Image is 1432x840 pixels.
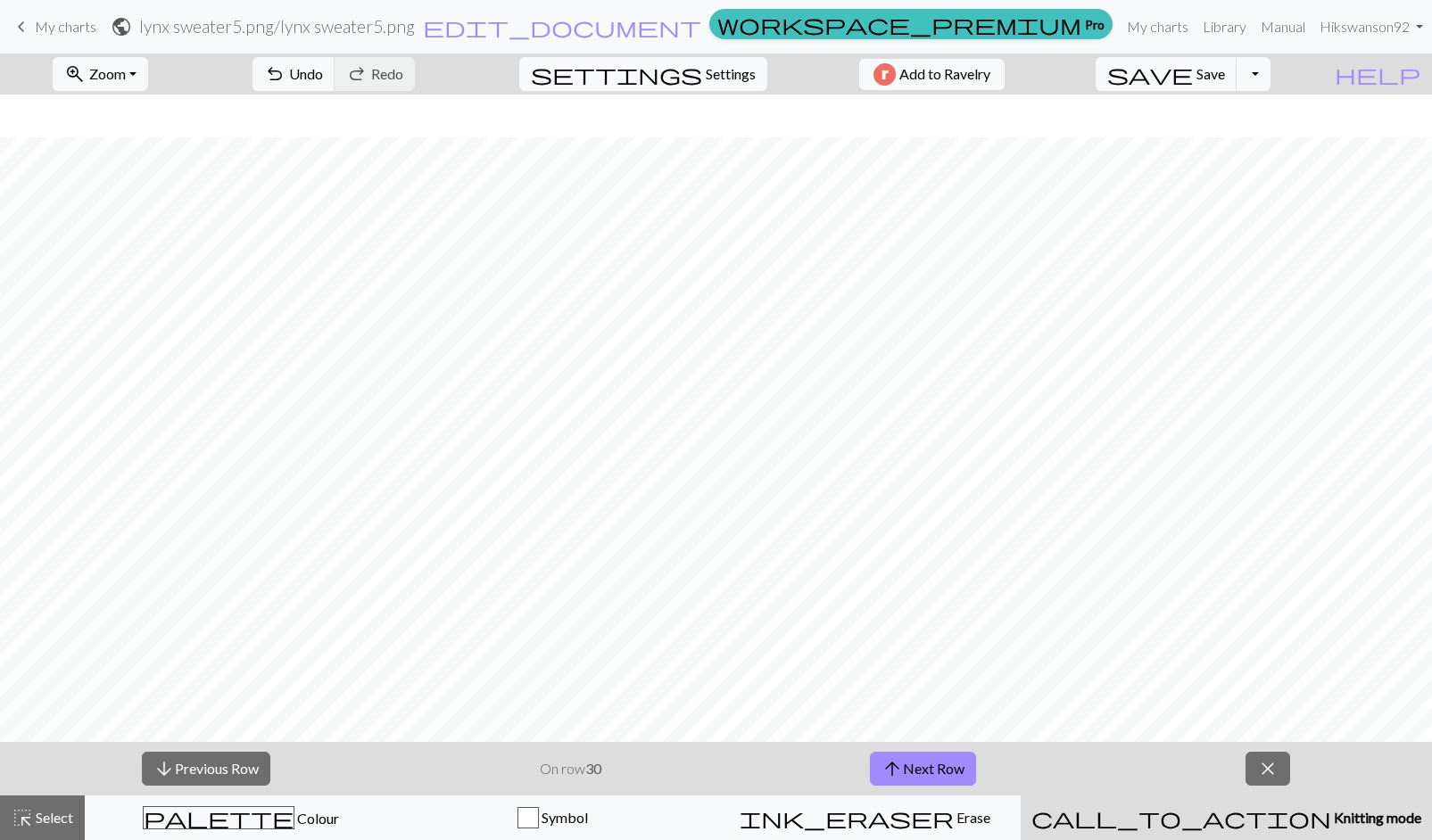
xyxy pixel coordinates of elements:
span: Undo [289,65,323,82]
a: Pro [709,9,1113,39]
span: My charts [35,18,96,35]
span: call_to_action [1031,805,1331,830]
img: Ravelry [873,63,896,86]
span: keyboard_arrow_left [11,14,32,39]
span: arrow_upward [882,756,903,781]
span: Settings [706,63,756,85]
button: SettingsSettings [519,57,767,91]
strong: 30 [585,760,601,777]
span: highlight_alt [12,805,33,830]
a: Hikswanson92 [1312,9,1430,45]
button: Save [1096,57,1237,91]
span: Erase [954,809,990,826]
span: Symbol [539,809,588,826]
button: Colour [85,795,397,840]
button: Knitting mode [1021,795,1432,840]
span: palette [144,805,294,830]
span: Select [33,809,73,826]
a: My charts [1120,9,1196,45]
button: Zoom [53,57,148,91]
i: Settings [531,63,702,85]
span: edit_document [423,14,701,39]
span: undo [264,62,286,86]
button: Symbol [397,795,709,840]
button: Undo [252,57,335,91]
span: arrow_downward [153,756,175,781]
h2: lynx sweater5.png / lynx sweater5.png [139,16,415,37]
span: workspace_premium [717,12,1081,37]
span: Add to Ravelry [899,63,990,86]
a: Manual [1254,9,1312,45]
span: Zoom [89,65,126,82]
span: ink_eraser [740,805,954,830]
span: Colour [294,810,339,827]
span: help [1335,62,1420,86]
a: My charts [11,12,96,42]
span: settings [531,62,702,86]
button: Next Row [870,752,976,786]
span: close [1257,756,1279,781]
span: public [111,14,132,39]
button: Previous Row [142,752,270,786]
a: Library [1196,9,1254,45]
span: save [1107,62,1193,86]
span: Save [1196,65,1225,82]
button: Add to Ravelry [859,59,1005,90]
button: Erase [708,795,1021,840]
span: zoom_in [64,62,86,86]
span: Knitting mode [1331,809,1421,826]
p: On row [540,758,601,779]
